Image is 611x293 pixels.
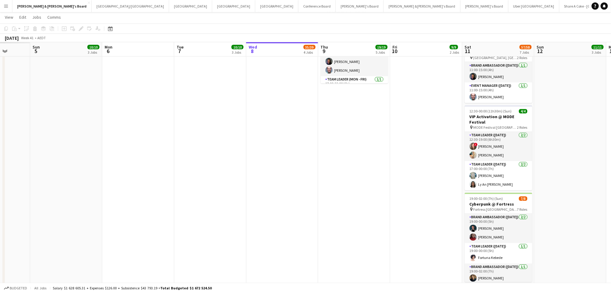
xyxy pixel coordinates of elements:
[255,0,298,12] button: [GEOGRAPHIC_DATA]
[20,36,35,40] span: Week 41
[53,286,212,290] div: Salary $1 628 605.31 + Expenses $126.00 + Subsistence $43 793.19 =
[17,13,29,21] a: Edit
[47,14,61,20] span: Comms
[19,14,26,20] span: Edit
[37,36,46,40] div: AEDT
[10,286,27,290] span: Budgeted
[5,14,13,20] span: View
[169,0,212,12] button: [GEOGRAPHIC_DATA]
[509,0,559,12] button: Uber [GEOGRAPHIC_DATA]
[5,35,19,41] div: [DATE]
[12,0,92,12] button: [PERSON_NAME] & [PERSON_NAME]'s Board
[160,286,212,290] span: Total Budgeted $1 672 524.50
[461,0,509,12] button: [PERSON_NAME]'s Board
[212,0,255,12] button: [GEOGRAPHIC_DATA]
[32,14,41,20] span: Jobs
[92,0,169,12] button: [GEOGRAPHIC_DATA]/[GEOGRAPHIC_DATA]
[2,13,16,21] a: View
[30,13,44,21] a: Jobs
[384,0,461,12] button: [PERSON_NAME] & [PERSON_NAME]'s Board
[3,285,28,291] button: Budgeted
[33,286,48,290] span: All jobs
[45,13,63,21] a: Comms
[298,0,336,12] button: Conference Board
[336,0,384,12] button: [PERSON_NAME]'s Board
